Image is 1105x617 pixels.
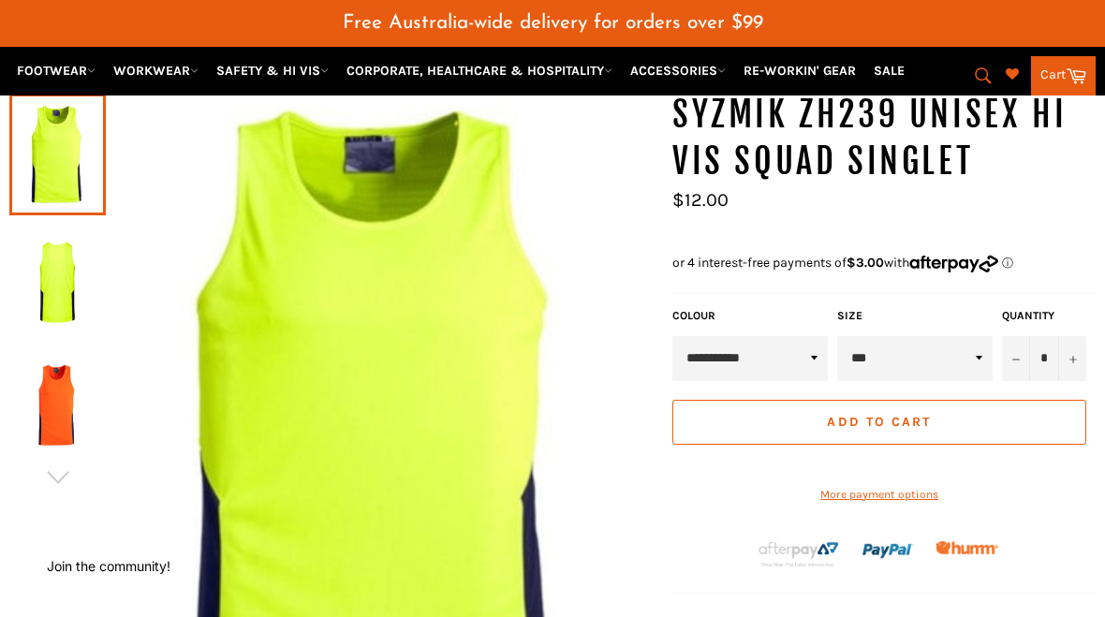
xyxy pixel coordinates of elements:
img: Humm_core_logo_RGB-01_300x60px_small_195d8312-4386-4de7-b182-0ef9b6303a37.png [936,541,999,554]
a: More payment options [672,487,1086,503]
img: paypal.png [862,525,913,576]
label: Quantity [1002,308,1086,324]
a: ACCESSORIES [623,54,733,87]
a: Cart [1031,56,1096,95]
a: FOOTWEAR [9,54,103,87]
label: Size [837,308,993,324]
a: SALE [866,54,912,87]
a: CORPORATE, HEALTHCARE & HOSPITALITY [339,54,620,87]
span: Add to Cart [827,414,931,430]
img: Afterpay-Logo-on-dark-bg_large.png [757,539,841,568]
img: Workin Gear - SYZMIK Unisex Hi Vis Squad Singlet [19,228,96,331]
span: $12.00 [672,189,729,211]
label: COLOUR [672,308,828,324]
button: Add to Cart [672,400,1086,445]
a: RE-WORKIN' GEAR [736,54,863,87]
h1: SYZMIK ZH239 Unisex Hi Vis Squad Singlet [672,92,1096,184]
button: Reduce item quantity by one [1002,336,1030,381]
span: Free Australia-wide delivery for orders over $99 [343,13,763,33]
img: Workin Gear - SYZMIK Unisex Hi Vis Squad Singlet [19,354,96,457]
button: Increase item quantity by one [1058,336,1086,381]
button: Join the community! [47,558,170,574]
a: SAFETY & HI VIS [209,54,336,87]
a: WORKWEAR [106,54,206,87]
